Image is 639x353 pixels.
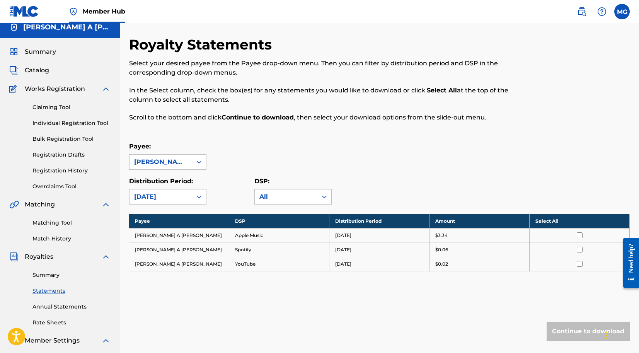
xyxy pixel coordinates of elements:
[9,47,19,56] img: Summary
[134,192,187,201] div: [DATE]
[254,177,269,185] label: DSP:
[32,135,111,143] a: Bulk Registration Tool
[329,214,429,228] th: Distribution Period
[32,151,111,159] a: Registration Drafts
[101,336,111,345] img: expand
[329,242,429,257] td: [DATE]
[101,252,111,261] img: expand
[129,177,193,185] label: Distribution Period:
[129,113,515,122] p: Scroll to the bottom and click , then select your download options from the slide-out menu.
[32,319,111,327] a: Rate Sheets
[9,84,19,94] img: Works Registration
[429,214,530,228] th: Amount
[329,257,429,271] td: [DATE]
[69,7,78,16] img: Top Rightsholder
[129,214,229,228] th: Payee
[229,214,329,228] th: DSP
[9,66,49,75] a: CatalogCatalog
[9,23,19,32] img: Accounts
[129,242,229,257] td: [PERSON_NAME] A [PERSON_NAME]
[134,157,187,167] div: [PERSON_NAME] A [PERSON_NAME]
[614,4,630,19] div: User Menu
[597,7,607,16] img: help
[435,261,448,268] p: $0.02
[25,200,55,209] span: Matching
[435,232,448,239] p: $3.34
[101,200,111,209] img: expand
[25,252,53,261] span: Royalties
[23,23,111,32] h5: Manuel A Gilbert Brito
[25,84,85,94] span: Works Registration
[32,271,111,279] a: Summary
[222,114,294,121] strong: Continue to download
[32,119,111,127] a: Individual Registration Tool
[129,143,151,150] label: Payee:
[129,228,229,242] td: [PERSON_NAME] A [PERSON_NAME]
[129,36,276,53] h2: Royalty Statements
[229,257,329,271] td: YouTube
[32,303,111,311] a: Annual Statements
[259,192,313,201] div: All
[427,87,457,94] strong: Select All
[600,316,639,353] iframe: Chat Widget
[229,242,329,257] td: Spotify
[129,257,229,271] td: [PERSON_NAME] A [PERSON_NAME]
[83,7,125,16] span: Member Hub
[229,228,329,242] td: Apple Music
[9,6,39,17] img: MLC Logo
[129,86,515,104] p: In the Select column, check the box(es) for any statements you would like to download or click at...
[32,219,111,227] a: Matching Tool
[617,231,639,295] iframe: Resource Center
[32,182,111,191] a: Overclaims Tool
[435,246,448,253] p: $0.06
[577,7,586,16] img: search
[32,287,111,295] a: Statements
[32,167,111,175] a: Registration History
[594,4,610,19] div: Help
[25,66,49,75] span: Catalog
[129,59,515,77] p: Select your desired payee from the Payee drop-down menu. Then you can filter by distribution peri...
[32,235,111,243] a: Match History
[101,84,111,94] img: expand
[9,200,19,209] img: Matching
[9,47,56,56] a: SummarySummary
[9,252,19,261] img: Royalties
[329,228,429,242] td: [DATE]
[9,66,19,75] img: Catalog
[32,103,111,111] a: Claiming Tool
[574,4,590,19] a: Public Search
[25,336,80,345] span: Member Settings
[530,214,630,228] th: Select All
[25,47,56,56] span: Summary
[603,324,607,347] div: Drag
